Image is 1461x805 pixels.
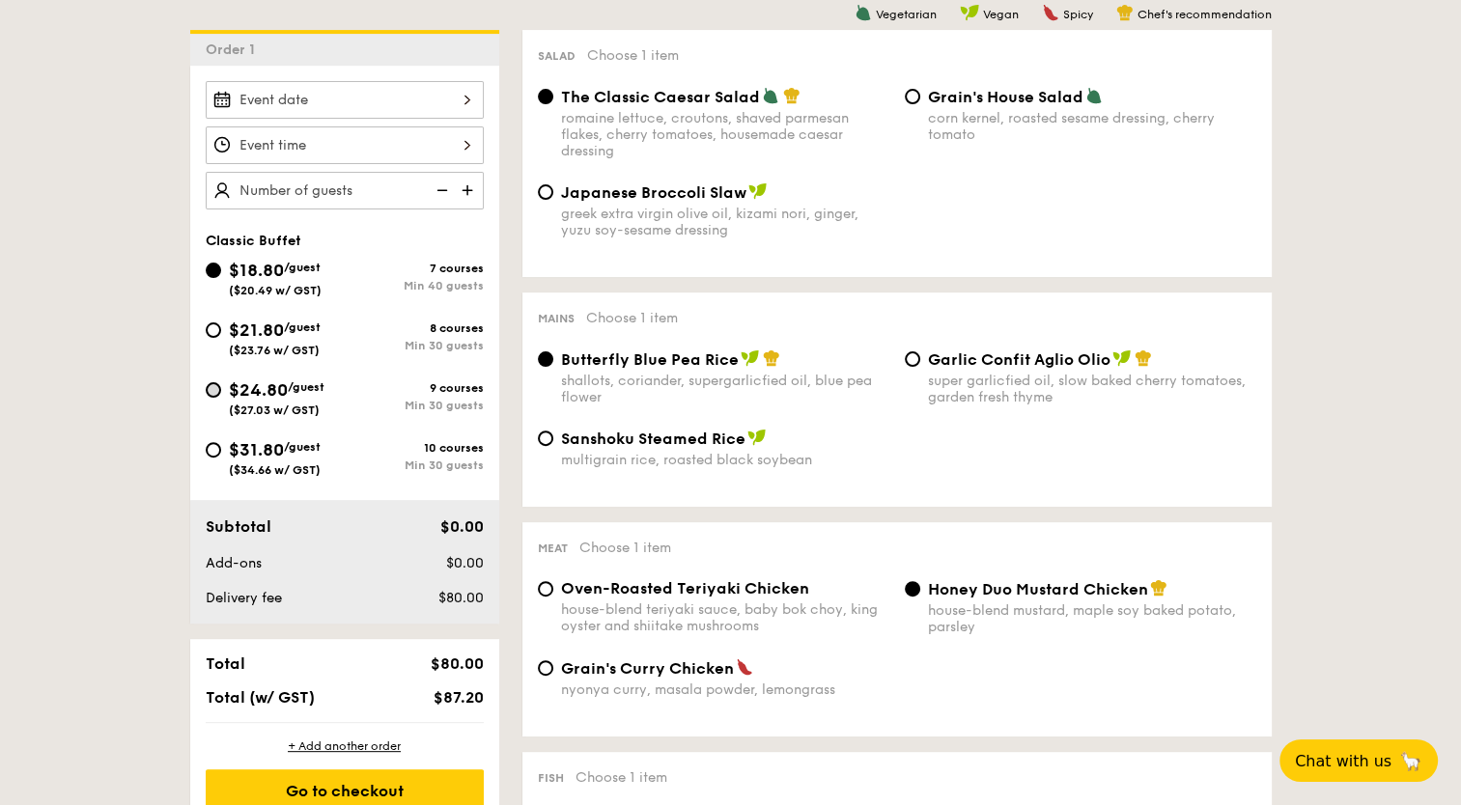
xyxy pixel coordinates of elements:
img: icon-chef-hat.a58ddaea.svg [1116,4,1134,21]
span: Meat [538,541,568,555]
span: /guest [284,320,321,334]
img: icon-vegan.f8ff3823.svg [741,349,760,367]
div: Min 30 guests [345,458,484,472]
img: icon-vegetarian.fe4039eb.svg [1085,87,1103,104]
img: icon-chef-hat.a58ddaea.svg [1135,349,1152,367]
img: icon-vegan.f8ff3823.svg [747,429,767,446]
span: Butterfly Blue Pea Rice [561,350,739,369]
div: house-blend mustard, maple soy baked potato, parsley [928,602,1256,635]
span: Fish [538,771,564,785]
span: Garlic Confit Aglio Olio [928,350,1110,369]
span: ($20.49 w/ GST) [229,284,322,297]
span: $18.80 [229,260,284,281]
div: house-blend teriyaki sauce, baby bok choy, king oyster and shiitake mushrooms [561,601,889,634]
span: Choose 1 item [579,540,671,556]
img: icon-add.58712e84.svg [455,172,484,208]
img: icon-spicy.37a8142b.svg [1042,4,1059,21]
input: Event time [206,126,484,164]
div: nyonya curry, masala powder, lemongrass [561,681,889,698]
div: Min 30 guests [345,399,484,412]
div: multigrain rice, roasted black soybean [561,452,889,468]
input: Grain's House Saladcorn kernel, roasted sesame dressing, cherry tomato [905,89,920,104]
span: Chef's recommendation [1138,8,1272,21]
span: /guest [284,261,321,274]
button: Chat with us🦙 [1279,739,1438,782]
span: Spicy [1063,8,1093,21]
img: icon-vegan.f8ff3823.svg [748,182,768,200]
input: Sanshoku Steamed Ricemultigrain rice, roasted black soybean [538,430,553,446]
img: icon-vegetarian.fe4039eb.svg [855,4,872,21]
div: 8 courses [345,321,484,335]
span: /guest [284,440,321,454]
span: $0.00 [439,517,483,536]
span: Classic Buffet [206,233,301,249]
input: Grain's Curry Chickennyonya curry, masala powder, lemongrass [538,660,553,676]
input: The Classic Caesar Saladromaine lettuce, croutons, shaved parmesan flakes, cherry tomatoes, house... [538,89,553,104]
span: Choose 1 item [586,310,678,326]
span: Choose 1 item [587,47,679,64]
div: corn kernel, roasted sesame dressing, cherry tomato [928,110,1256,143]
span: $80.00 [430,654,483,673]
span: $0.00 [445,555,483,571]
img: icon-chef-hat.a58ddaea.svg [1150,579,1167,597]
div: 10 courses [345,441,484,455]
span: ($23.76 w/ GST) [229,344,320,357]
div: greek extra virgin olive oil, kizami nori, ginger, yuzu soy-sesame dressing [561,206,889,238]
span: Grain's House Salad [928,88,1083,106]
input: Honey Duo Mustard Chickenhouse-blend mustard, maple soy baked potato, parsley [905,581,920,597]
span: Total [206,654,245,673]
div: 9 courses [345,381,484,395]
span: Sanshoku Steamed Rice [561,430,745,448]
span: ($27.03 w/ GST) [229,403,320,417]
img: icon-spicy.37a8142b.svg [736,658,753,676]
img: icon-reduce.1d2dbef1.svg [426,172,455,208]
span: Vegetarian [876,8,937,21]
span: Vegan [983,8,1019,21]
span: $24.80 [229,379,288,401]
div: romaine lettuce, croutons, shaved parmesan flakes, cherry tomatoes, housemade caesar dressing [561,110,889,159]
span: Oven-Roasted Teriyaki Chicken [561,579,809,597]
input: $18.80/guest($20.49 w/ GST)7 coursesMin 40 guests [206,263,221,278]
img: icon-vegan.f8ff3823.svg [960,4,979,21]
input: Event date [206,81,484,119]
span: Delivery fee [206,590,282,606]
span: Subtotal [206,517,271,536]
span: Honey Duo Mustard Chicken [928,580,1148,598]
div: super garlicfied oil, slow baked cherry tomatoes, garden fresh thyme [928,373,1256,405]
span: The Classic Caesar Salad [561,88,760,106]
input: Butterfly Blue Pea Riceshallots, coriander, supergarlicfied oil, blue pea flower [538,351,553,367]
span: Salad [538,49,576,63]
span: Grain's Curry Chicken [561,659,734,678]
div: 7 courses [345,262,484,275]
input: $31.80/guest($34.66 w/ GST)10 coursesMin 30 guests [206,442,221,458]
input: Oven-Roasted Teriyaki Chickenhouse-blend teriyaki sauce, baby bok choy, king oyster and shiitake ... [538,581,553,597]
span: /guest [288,380,324,394]
span: $21.80 [229,319,284,341]
input: Japanese Broccoli Slawgreek extra virgin olive oil, kizami nori, ginger, yuzu soy-sesame dressing [538,184,553,200]
span: 🦙 [1399,750,1422,772]
span: Mains [538,312,575,325]
img: icon-chef-hat.a58ddaea.svg [783,87,801,104]
span: Total (w/ GST) [206,688,315,707]
span: Order 1 [206,42,263,58]
img: icon-chef-hat.a58ddaea.svg [763,349,780,367]
span: $80.00 [437,590,483,606]
img: icon-vegetarian.fe4039eb.svg [762,87,779,104]
div: + Add another order [206,738,484,754]
span: ($34.66 w/ GST) [229,463,321,477]
span: Choose 1 item [576,769,667,786]
span: Japanese Broccoli Slaw [561,183,746,202]
div: Min 40 guests [345,279,484,292]
span: Add-ons [206,555,262,571]
input: $21.80/guest($23.76 w/ GST)8 coursesMin 30 guests [206,322,221,338]
img: icon-vegan.f8ff3823.svg [1112,349,1132,367]
span: $87.20 [433,688,483,707]
input: Garlic Confit Aglio Oliosuper garlicfied oil, slow baked cherry tomatoes, garden fresh thyme [905,351,920,367]
input: $24.80/guest($27.03 w/ GST)9 coursesMin 30 guests [206,382,221,398]
span: $31.80 [229,439,284,460]
span: Chat with us [1295,752,1391,770]
div: shallots, coriander, supergarlicfied oil, blue pea flower [561,373,889,405]
input: Number of guests [206,172,484,209]
div: Min 30 guests [345,339,484,352]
